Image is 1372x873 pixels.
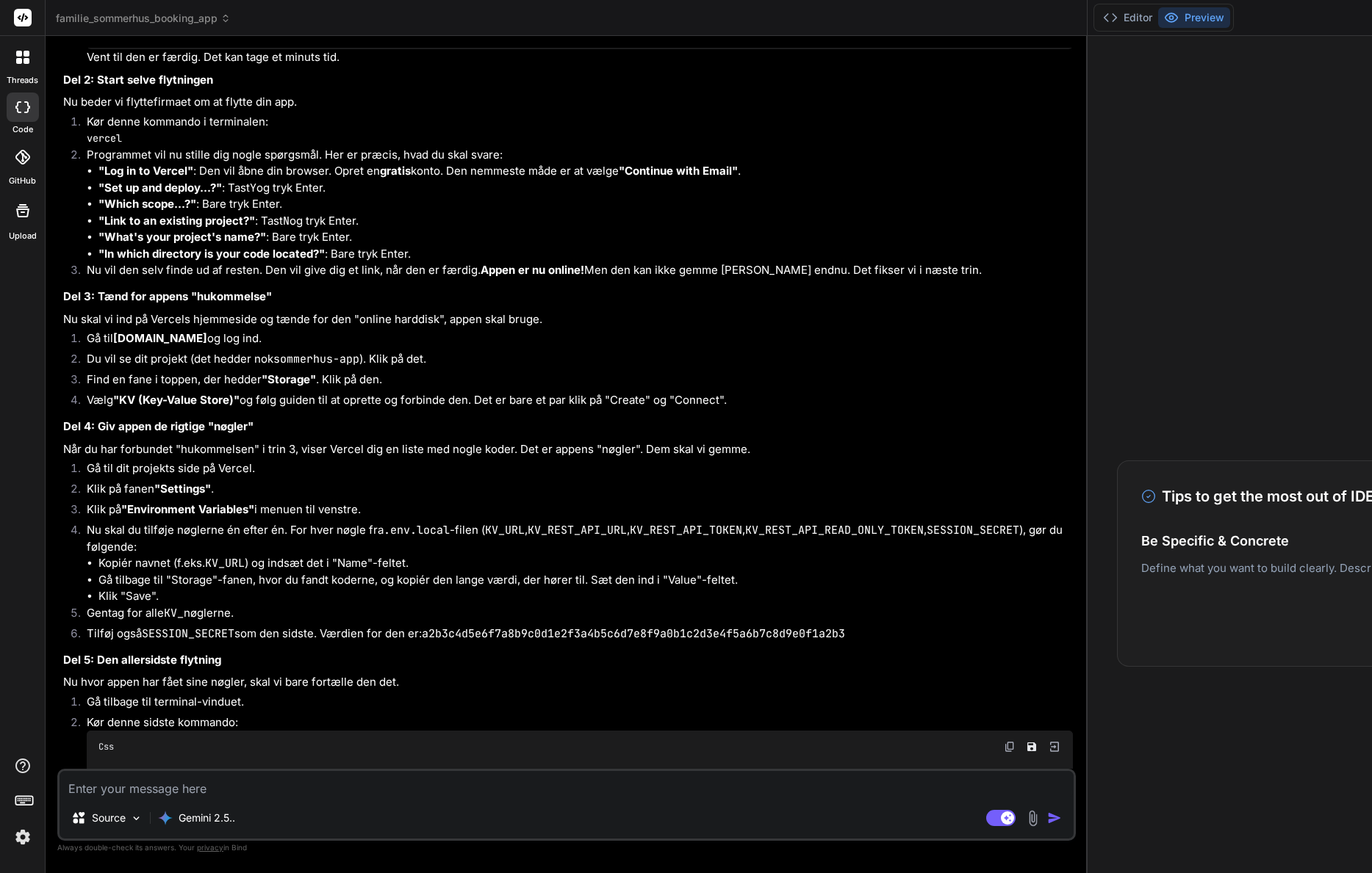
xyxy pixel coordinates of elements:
[121,502,254,516] strong: "Environment Variables"
[262,372,316,386] strong: "Storage"
[63,289,272,303] strong: Del 3: Tænd for appens "hukommelse"
[98,181,222,195] strong: "Set up and deploy...?"
[75,605,1073,626] li: Gentag for alle nøglerne.
[745,523,924,537] code: KV_REST_API_READ_ONLY_TOKEN
[1158,7,1230,28] button: Preview
[422,626,845,641] code: a2b3c4d5e6f7a8b9c0d1e2f3a4b5c6d7e8f9a0b1c2d3e4f5a6b7c8d9e0f1a2b3
[75,392,1073,413] li: Vælg og følg guiden til at oprette og forbinde den. Det er bare et par klik på "Create" og "Conne...
[57,841,1076,855] p: Always double-check its answers. Your in Bind
[75,481,1073,501] li: Klik på fanen .
[87,262,1073,279] p: Nu vil den selv finde ud af resten. Den vil give dig et link, når den er færdig. Men den kan ikke...
[179,811,235,825] p: Gemini 2.5..
[98,163,1073,180] li: : Den vil åbne din browser. Opret en konto. Den nemmeste måde er at vælge .
[98,230,266,244] strong: "What's your project's name?"
[485,523,525,537] code: KV_URL
[142,626,234,641] code: SESSION_SECRET
[164,606,184,620] code: KV_
[197,843,223,852] span: privacy
[528,523,627,537] code: KV_REST_API_URL
[56,11,231,26] span: familie_sommerhus_booking_app
[384,523,450,537] code: .env.local
[98,741,114,753] span: Css
[98,247,325,261] strong: "In which directory is your code located?"
[9,175,36,187] label: GitHub
[63,674,1073,691] p: Nu hvor appen har fået sine nøgler, skal vi bare fortælle den det.
[130,812,143,825] img: Pick Models
[75,522,1073,605] li: Nu skal du tilføje nøglerne én efter én. For hver nøgle fra -filen ( , , , , ), gør du følgende:
[113,393,240,407] strong: "KV (Key-Value Store)"
[75,626,1073,646] li: Tilføj også som den sidste. Værdien for den er:
[113,331,207,345] strong: [DOMAIN_NAME]
[87,147,1073,164] p: Programmet vil nu stille dig nogle spørgsmål. Her er præcis, hvad du skal svare:
[75,351,1073,372] li: Du vil se dit projekt (det hedder nok ). Klik på det.
[98,197,196,211] strong: "Which scope...?"
[12,123,33,136] label: code
[98,229,1073,246] li: : Bare tryk Enter.
[98,213,1073,230] li: : Tast og tryk Enter.
[1047,811,1062,825] img: icon
[87,131,122,145] code: vercel
[10,825,35,850] img: settings
[1021,736,1042,757] button: Save file
[1024,810,1041,827] img: attachment
[75,460,1073,481] li: Gå til dit projekts side på Vercel.
[481,263,584,277] strong: Appen er nu online!
[630,523,742,537] code: KV_REST_API_TOKEN
[87,714,1073,731] p: Kør denne sidste kommando:
[273,352,359,366] code: sommerhus-app
[205,556,245,570] code: KV_URL
[98,164,193,178] strong: "Log in to Vercel"
[75,372,1073,392] li: Find en fane i toppen, der hedder . Klik på den.
[1004,741,1016,753] img: copy
[9,230,37,242] label: Upload
[98,196,1073,213] li: : Bare tryk Enter.
[87,114,1073,131] p: Kør denne kommando i terminalen:
[98,555,1073,572] li: Kopiér navnet (f.eks. ) og indsæt det i "Name"-feltet.
[92,811,126,825] p: Source
[63,73,213,87] strong: Del 2: Start selve flytningen
[283,214,290,228] code: N
[98,180,1073,197] li: : Tast og tryk Enter.
[1048,740,1061,753] img: Open in Browser
[75,501,1073,522] li: Klik på i menuen til venstre.
[158,811,173,825] img: Gemini 2.5 Pro
[7,74,38,87] label: threads
[75,330,1073,351] li: Gå til og log ind.
[98,214,255,228] strong: "Link to an existing project?"
[380,164,411,178] strong: gratis
[98,572,1073,589] li: Gå tilbage til "Storage"-fanen, hvor du fandt koderne, og kopiér den lange værdi, der hører til. ...
[87,694,1073,711] p: Gå tilbage til terminal-vinduet.
[154,482,211,496] strong: "Settings"
[63,419,254,433] strong: Del 4: Giv appen de rigtige "nøgler"
[63,441,1073,458] p: Når du har forbundet "hukommelsen" i trin 3, viser Vercel dig en liste med nogle koder. Det er ap...
[98,588,1073,605] li: Klik "Save".
[63,311,1073,328] p: Nu skal vi ind på Vercels hjemmeside og tænde for den "online harddisk", appen skal bruge.
[98,246,1073,263] li: : Bare tryk Enter.
[87,49,1073,66] p: Vent til den er færdig. Det kan tage et minuts tid.
[1097,7,1158,28] button: Editor
[250,181,256,195] code: Y
[63,94,1073,111] p: Nu beder vi flyttefirmaet om at flytte din app.
[619,164,738,178] strong: "Continue with Email"
[927,523,1019,537] code: SESSION_SECRET
[63,653,221,667] strong: Del 5: Den allersidste flytning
